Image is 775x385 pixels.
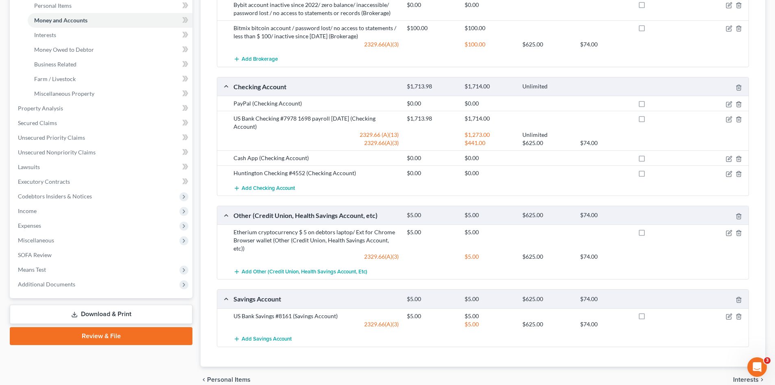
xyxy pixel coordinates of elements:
div: $0.00 [461,1,518,9]
div: PayPal (Checking Account) [229,99,403,108]
iframe: Intercom live chat [747,357,767,377]
span: Executory Contracts [18,178,70,185]
div: $1,714.00 [461,83,518,90]
span: Money Owed to Debtor [34,46,94,53]
div: $5.00 [461,320,518,328]
div: $441.00 [461,139,518,147]
div: $74.00 [576,139,634,147]
a: Lawsuits [11,160,192,174]
span: SOFA Review [18,251,52,258]
div: $5.00 [403,211,461,219]
div: $74.00 [576,320,634,328]
div: $625.00 [518,320,576,328]
a: SOFA Review [11,248,192,262]
div: $5.00 [403,312,461,320]
div: Unlimited [518,131,576,139]
div: 2329.66 (A)(13) [229,131,403,139]
a: Property Analysis [11,101,192,116]
div: $74.00 [576,295,634,303]
div: $5.00 [403,295,461,303]
div: $625.00 [518,211,576,219]
div: US Bank Savings #8161 (Savings Account) [229,312,403,320]
span: Miscellaneous [18,237,54,244]
div: $100.00 [403,24,461,32]
button: Interests chevron_right [733,376,765,383]
button: Add Brokerage [234,52,278,67]
a: Review & File [10,327,192,345]
div: $100.00 [461,40,518,48]
div: Savings Account [229,295,403,303]
div: $0.00 [461,169,518,177]
span: Lawsuits [18,163,40,170]
i: chevron_left [201,376,207,383]
a: Secured Claims [11,116,192,130]
div: Other (Credit Union, Health Savings Account, etc) [229,211,403,220]
div: Bybit account inactive since 2022/ zero balance/ inaccessible/ password lost / no access to state... [229,1,403,17]
div: $625.00 [518,253,576,261]
div: $5.00 [461,228,518,236]
div: $1,714.00 [461,114,518,123]
div: $74.00 [576,40,634,48]
span: Add Brokerage [242,56,278,63]
div: $0.00 [403,154,461,162]
span: Personal Items [207,376,251,383]
div: $1,713.98 [403,114,461,123]
span: Add Other (Credit Union, Health Savings Account, etc) [242,268,367,275]
span: Interests [34,31,56,38]
span: Interests [733,376,759,383]
div: Bitmix bitcoin account / password lost/ no access to statements / less than $ 100/ inactive since... [229,24,403,40]
a: Unsecured Nonpriority Claims [11,145,192,160]
div: Checking Account [229,82,403,91]
span: Personal Items [34,2,72,9]
span: Money and Accounts [34,17,87,24]
div: 2329.66(A)(3) [229,139,403,147]
div: 2329.66(A)(3) [229,40,403,48]
div: $0.00 [403,1,461,9]
span: Expenses [18,222,41,229]
a: Executory Contracts [11,174,192,189]
div: $100.00 [461,24,518,32]
a: Interests [28,28,192,42]
div: $0.00 [403,169,461,177]
span: Miscellaneous Property [34,90,94,97]
span: Codebtors Insiders & Notices [18,193,92,200]
div: $0.00 [461,99,518,108]
div: $5.00 [403,228,461,236]
div: $625.00 [518,139,576,147]
span: 3 [764,357,771,364]
div: $5.00 [461,312,518,320]
button: Add Savings Account [234,332,292,347]
div: Huntington Checking #4552 (Checking Account) [229,169,403,177]
a: Money and Accounts [28,13,192,28]
div: $5.00 [461,295,518,303]
span: Business Related [34,61,76,68]
a: Download & Print [10,305,192,324]
div: $0.00 [461,154,518,162]
button: Add Checking Account [234,180,295,196]
a: Miscellaneous Property [28,86,192,101]
button: Add Other (Credit Union, Health Savings Account, etc) [234,264,367,279]
div: $625.00 [518,40,576,48]
span: Add Checking Account [242,185,295,191]
div: Unlimited [518,83,576,90]
a: Money Owed to Debtor [28,42,192,57]
div: US Bank Checking #7978 1698 payroll [DATE] (Checking Account) [229,114,403,131]
span: Property Analysis [18,105,63,112]
i: chevron_right [759,376,765,383]
span: Means Test [18,266,46,273]
a: Farm / Livestock [28,72,192,86]
a: Unsecured Priority Claims [11,130,192,145]
div: 2329.66(A)(3) [229,320,403,328]
div: $0.00 [403,99,461,108]
div: 2329.66(A)(3) [229,253,403,261]
span: Additional Documents [18,281,75,288]
div: $5.00 [461,211,518,219]
div: Etherium cryptocurrency $ 5 on debtors laptop/ Ext for Chrome Browser wallet (Other (Credit Union... [229,228,403,253]
div: Cash App (Checking Account) [229,154,403,162]
div: $74.00 [576,211,634,219]
span: Farm / Livestock [34,75,76,82]
div: $1,273.00 [461,131,518,139]
div: $625.00 [518,295,576,303]
span: Unsecured Nonpriority Claims [18,149,96,156]
span: Secured Claims [18,119,57,126]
